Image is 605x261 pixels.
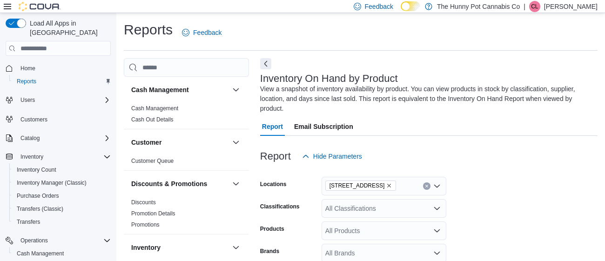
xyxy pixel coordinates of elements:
img: Cova [19,2,60,11]
button: Open list of options [433,182,441,190]
span: Users [17,94,111,106]
span: Load All Apps in [GEOGRAPHIC_DATA] [26,19,111,37]
button: Discounts & Promotions [230,178,242,189]
button: Reports [9,75,114,88]
span: Transfers [17,218,40,226]
button: Inventory Manager (Classic) [9,176,114,189]
span: Feedback [365,2,393,11]
span: Promotions [131,221,160,228]
h3: Customer [131,138,161,147]
span: Customers [17,113,111,125]
button: Open list of options [433,205,441,212]
span: Reports [13,76,111,87]
button: Remove 495 Welland Ave from selection in this group [386,183,392,188]
span: CL [531,1,538,12]
button: Open list of options [433,249,441,257]
a: Cash Out Details [131,116,174,123]
a: Purchase Orders [13,190,63,201]
button: Cash Management [131,85,229,94]
button: Inventory [2,150,114,163]
span: Hide Parameters [313,152,362,161]
a: Reports [13,76,40,87]
button: Clear input [423,182,430,190]
p: | [524,1,525,12]
p: [PERSON_NAME] [544,1,598,12]
button: Open list of options [433,227,441,234]
button: Operations [2,234,114,247]
span: Users [20,96,35,104]
span: Cash Management [13,248,111,259]
span: Report [262,117,283,136]
span: Inventory [20,153,43,161]
button: Users [17,94,39,106]
button: Inventory [131,243,229,252]
a: Feedback [178,23,225,42]
h3: Inventory [131,243,161,252]
a: Home [17,63,39,74]
div: View a snapshot of inventory availability by product. You can view products in stock by classific... [260,84,593,114]
span: Inventory Manager (Classic) [13,177,111,188]
span: Email Subscription [294,117,353,136]
span: Catalog [20,134,40,142]
span: Operations [17,235,111,246]
span: Home [20,65,35,72]
button: Transfers (Classic) [9,202,114,215]
span: Purchase Orders [13,190,111,201]
a: Transfers [13,216,44,228]
a: Customer Queue [131,158,174,164]
span: Transfers [13,216,111,228]
button: Inventory Count [9,163,114,176]
span: Transfers (Classic) [17,205,63,213]
a: Customers [17,114,51,125]
div: Discounts & Promotions [124,197,249,234]
button: Operations [17,235,52,246]
div: Cash Management [124,103,249,129]
span: Customer Queue [131,157,174,165]
button: Next [260,58,271,69]
button: Transfers [9,215,114,228]
button: Cash Management [230,84,242,95]
span: Inventory Manager (Classic) [17,179,87,187]
button: Customers [2,112,114,126]
label: Locations [260,181,287,188]
a: Transfers (Classic) [13,203,67,214]
span: Cash Management [17,250,64,257]
span: Reports [17,78,36,85]
h3: Discounts & Promotions [131,179,207,188]
button: Catalog [2,132,114,145]
button: Catalog [17,133,43,144]
a: Inventory Manager (Classic) [13,177,90,188]
h3: Cash Management [131,85,189,94]
h1: Reports [124,20,173,39]
span: Purchase Orders [17,192,59,200]
span: Home [17,62,111,74]
h3: Report [260,151,291,162]
a: Cash Management [131,105,178,112]
div: Customer [124,155,249,170]
span: Transfers (Classic) [13,203,111,214]
a: Inventory Count [13,164,60,175]
span: Inventory Count [17,166,56,174]
span: Catalog [17,133,111,144]
a: Promotions [131,221,160,228]
span: [STREET_ADDRESS] [329,181,385,190]
button: Purchase Orders [9,189,114,202]
span: Customers [20,116,47,123]
span: Inventory [17,151,111,162]
button: Users [2,94,114,107]
button: Discounts & Promotions [131,179,229,188]
label: Classifications [260,203,300,210]
a: Cash Management [13,248,67,259]
label: Brands [260,248,279,255]
h3: Inventory On Hand by Product [260,73,398,84]
span: Operations [20,237,48,244]
button: Customer [230,137,242,148]
button: Home [2,61,114,75]
a: Discounts [131,199,156,206]
a: Promotion Details [131,210,175,217]
input: Dark Mode [401,1,420,11]
p: The Hunny Pot Cannabis Co [437,1,520,12]
label: Products [260,225,284,233]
